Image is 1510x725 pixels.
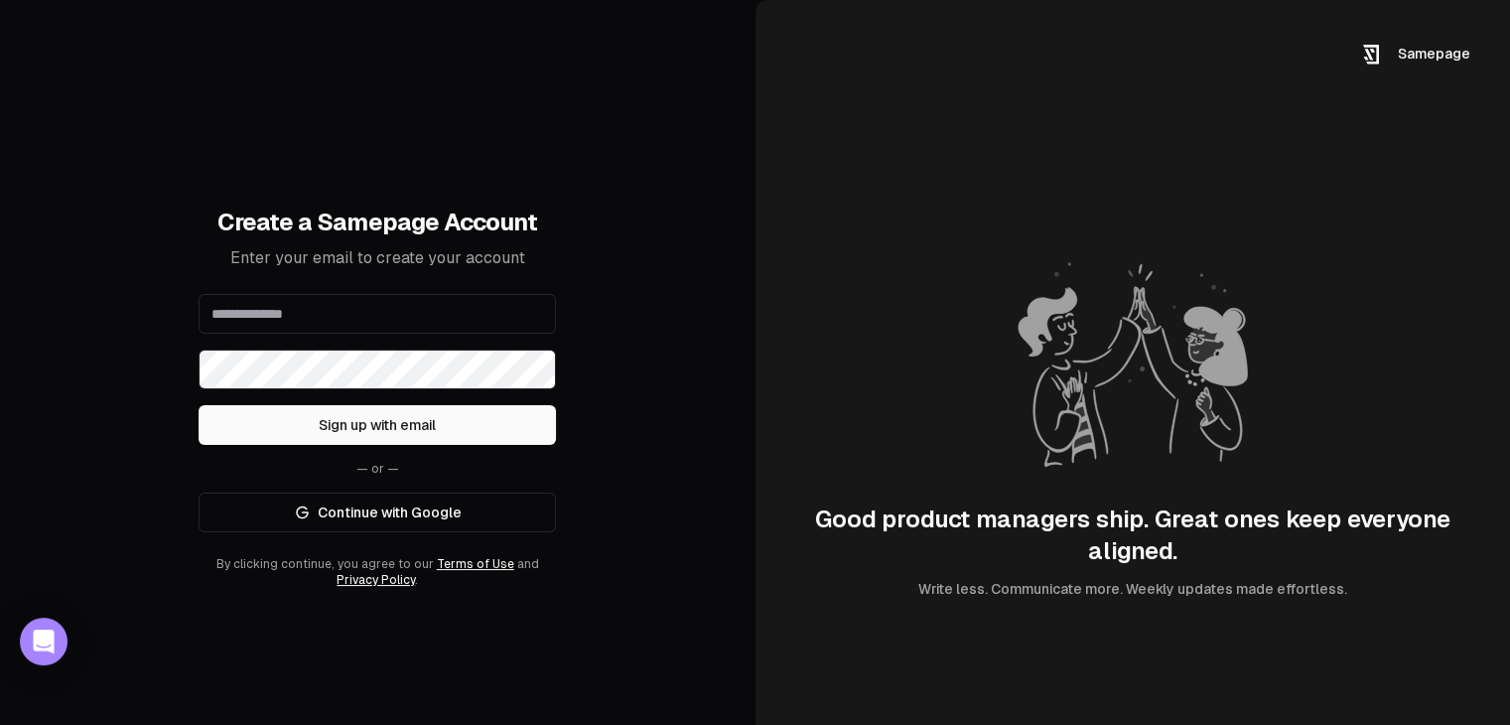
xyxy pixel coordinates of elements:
[795,504,1471,567] div: Good product managers ship. Great ones keep everyone aligned.
[337,573,415,587] a: Privacy Policy
[199,405,556,445] button: Sign up with email
[918,579,1347,599] div: Write less. Communicate more. Weekly updates made effortless.
[199,246,556,270] p: Enter your email to create your account
[199,556,556,588] div: By clicking continue, you agree to our and .
[199,207,556,238] h1: Create a Samepage Account
[199,461,556,477] div: — or —
[199,493,556,532] a: Continue with Google
[20,618,68,665] div: Open Intercom Messenger
[437,557,514,571] a: Terms of Use
[1398,46,1470,62] span: Samepage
